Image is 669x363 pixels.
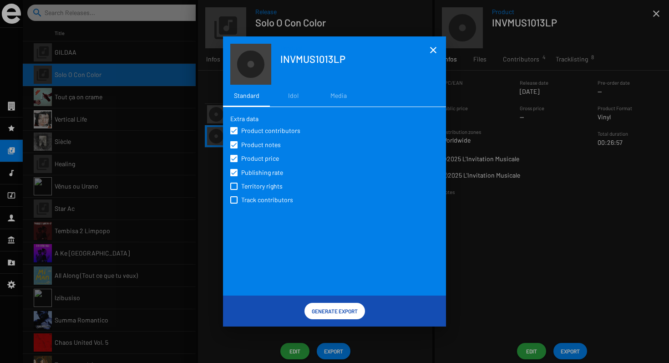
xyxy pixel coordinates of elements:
[330,91,347,100] div: Media
[428,45,439,56] mat-icon: close
[230,114,258,123] label: Extra data
[280,44,430,53] span: Product
[241,154,279,163] span: Product price
[241,126,300,135] span: Product contributors
[304,303,365,319] button: Generate Export
[288,91,299,100] div: Idol
[241,168,283,177] span: Publishing rate
[234,91,259,100] div: Standard
[280,53,422,65] h1: INVMUS1013LP
[241,182,283,191] span: Territory rights
[241,140,281,149] span: Product notes
[241,195,293,205] span: Track contributors
[312,303,358,319] span: Generate Export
